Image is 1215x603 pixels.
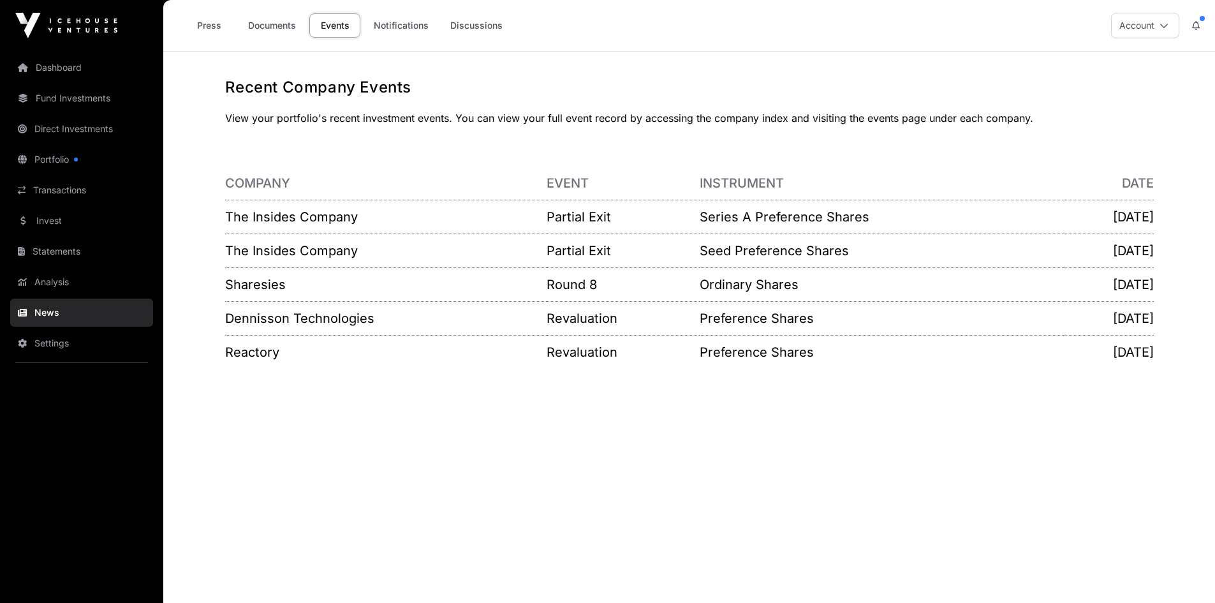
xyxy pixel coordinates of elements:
p: Series A Preference Shares [700,208,1066,226]
a: Dashboard [10,54,153,82]
a: Statements [10,237,153,265]
a: Settings [10,329,153,357]
a: Transactions [10,176,153,204]
p: Seed Preference Shares [700,242,1066,260]
th: Date [1065,167,1153,200]
a: Reactory [225,345,279,360]
a: Press [184,13,235,38]
a: Discussions [442,13,511,38]
img: Icehouse Ventures Logo [15,13,117,38]
th: Instrument [700,167,1066,200]
a: Portfolio [10,145,153,174]
p: [DATE] [1065,276,1153,294]
a: Notifications [365,13,437,38]
p: Revaluation [547,343,699,361]
a: Fund Investments [10,84,153,112]
p: Preference Shares [700,309,1066,327]
iframe: Chat Widget [1151,542,1215,603]
p: [DATE] [1065,242,1153,260]
p: Preference Shares [700,343,1066,361]
p: Partial Exit [547,242,699,260]
button: Account [1111,13,1179,38]
th: Company [225,167,547,200]
p: Revaluation [547,309,699,327]
a: Dennisson Technologies [225,311,374,326]
p: Ordinary Shares [700,276,1066,294]
h1: Recent Company Events [225,77,1154,98]
a: Direct Investments [10,115,153,143]
p: Partial Exit [547,208,699,226]
p: [DATE] [1065,309,1153,327]
a: Sharesies [225,277,286,292]
a: Analysis [10,268,153,296]
th: Event [547,167,699,200]
a: Invest [10,207,153,235]
p: [DATE] [1065,343,1153,361]
a: Events [309,13,360,38]
p: [DATE] [1065,208,1153,226]
a: News [10,299,153,327]
p: View your portfolio's recent investment events. You can view your full event record by accessing ... [225,110,1154,126]
p: Round 8 [547,276,699,294]
a: The Insides Company [225,209,358,225]
a: Documents [240,13,304,38]
a: The Insides Company [225,243,358,258]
